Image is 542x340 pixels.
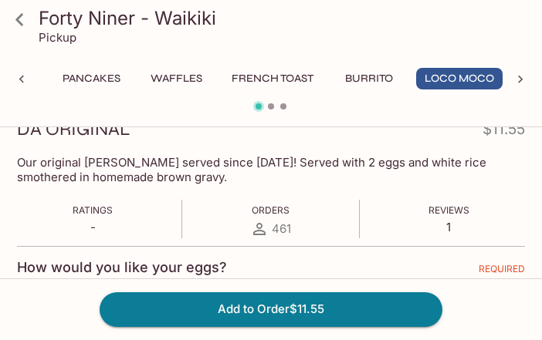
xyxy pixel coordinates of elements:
button: Add to Order$11.55 [100,292,442,326]
button: French Toast [223,68,322,89]
button: Burrito [334,68,404,89]
h3: DA ORIGINAL [17,117,130,141]
p: Pickup [39,30,76,45]
span: Orders [252,204,290,216]
p: - [73,220,113,234]
button: Pancakes [54,68,129,89]
h4: $11.55 [483,117,525,147]
span: 461 [272,221,291,236]
span: Reviews [429,204,469,216]
span: REQUIRED [479,263,525,281]
span: Ratings [73,204,113,216]
button: Loco Moco [416,68,503,89]
h3: Forty Niner - Waikiki [39,6,530,30]
h4: How would you like your eggs? [17,259,227,276]
p: 1 [429,220,469,234]
p: Our original [PERSON_NAME] served since [DATE]! Served with 2 eggs and white rice smothered in ho... [17,155,525,184]
button: Waffles [141,68,211,89]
